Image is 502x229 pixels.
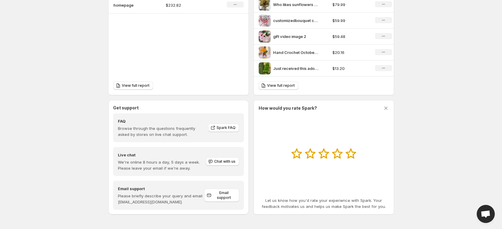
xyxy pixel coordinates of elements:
p: We're online 8 hours a day, 5 days a week. Please leave your email if we're away. [118,159,205,171]
button: Chat with us [206,157,239,166]
span: View full report [267,83,295,88]
p: $79.99 [332,2,368,8]
p: customizedbouquet crochetflowers qixi giftideas custommade [273,17,318,24]
p: $13.20 [332,65,368,71]
p: Let us know how you'd rate your experience with Spark. Your feedback motivates us and helps us ma... [259,197,389,209]
img: Hand Crochet October Birth Flower Marigold Card Planter hypoallergenic gift birthday hypoallergenic [259,46,271,58]
span: Email support [213,190,236,200]
h3: How would you rate Spark? [259,105,317,111]
img: gift video image 2 [259,30,271,42]
p: Just received this adorable video from a happy customer featuring their customized crochet emotio... [273,65,318,71]
p: $20.16 [332,49,368,55]
p: $232.82 [166,2,208,8]
a: View full report [259,81,298,90]
p: Browse through the questions frequently asked by stores on live chat support. [118,125,204,137]
h3: Get support [113,105,139,111]
h4: Email support [118,186,204,192]
span: Spark FAQ [217,125,236,130]
p: gift video image 2 [273,33,318,39]
p: Who likes sunflowers Raise your hand anniversary birthday graduation wedding [273,2,318,8]
a: Email support [204,189,239,202]
span: View full report [122,83,149,88]
h4: Live chat [118,152,205,158]
img: Just received this adorable video from a happy customer featuring their customized crochet emotio... [259,62,271,74]
p: Hand Crochet October Birth Flower Marigold Card Planter hypoallergenic gift birthday hypoallergenic [273,49,318,55]
p: $59.99 [332,17,368,24]
img: customizedbouquet crochetflowers qixi giftideas custommade [259,14,271,27]
a: Spark FAQ [208,124,239,132]
h4: FAQ [118,118,204,124]
a: View full report [113,81,153,90]
span: Chat with us [214,159,236,164]
div: Open chat [477,205,495,223]
p: Please briefly describe your query and email [EMAIL_ADDRESS][DOMAIN_NAME]. [118,193,204,205]
p: homepage [113,2,143,8]
p: $59.48 [332,33,368,39]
